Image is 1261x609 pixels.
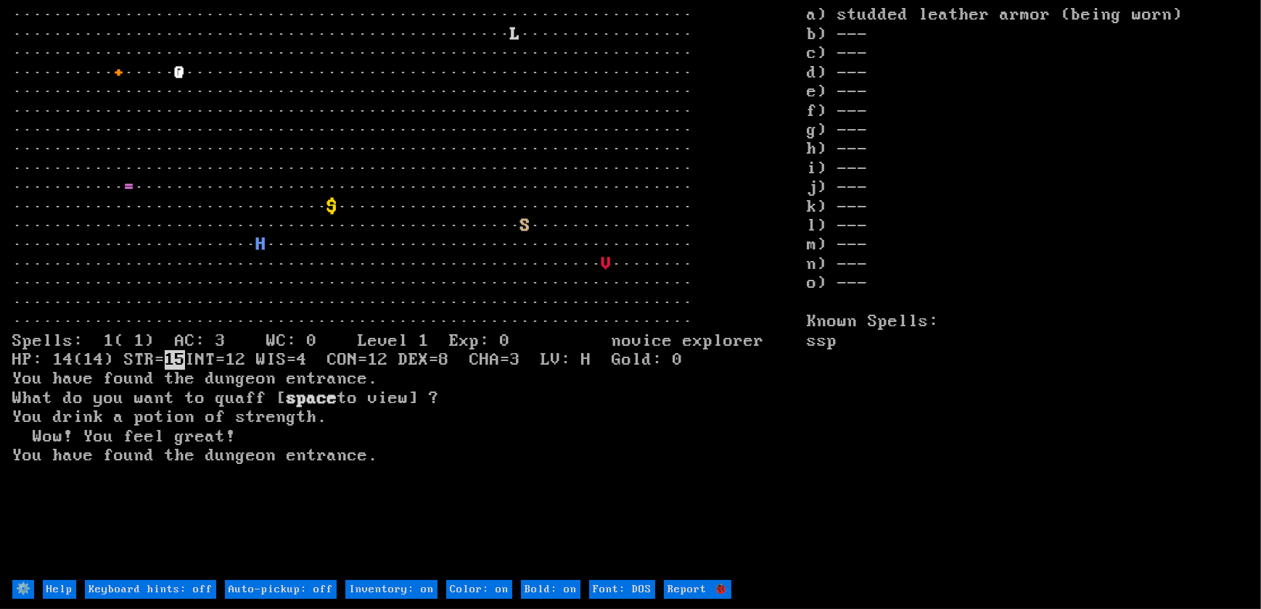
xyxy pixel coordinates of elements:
b: space [287,389,337,408]
input: Report 🐞 [664,580,731,599]
font: S [520,216,530,236]
input: Bold: on [521,580,580,599]
input: Inventory: on [345,580,438,599]
input: Help [43,580,76,599]
input: Color: on [446,580,512,599]
input: ⚙️ [12,580,34,599]
font: + [114,63,124,83]
input: Keyboard hints: off [85,580,216,599]
font: L [510,25,520,44]
font: H [256,235,266,254]
font: $ [327,197,337,217]
input: Font: DOS [589,580,655,599]
font: V [601,254,612,274]
mark: 15 [165,350,185,370]
input: Auto-pickup: off [225,580,337,599]
font: @ [175,63,185,83]
larn: ··································································· ·····························... [12,6,807,579]
font: = [124,178,134,197]
stats: a) studded leather armor (being worn) b) --- c) --- d) --- e) --- f) --- g) --- h) --- i) --- j) ... [807,6,1248,579]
